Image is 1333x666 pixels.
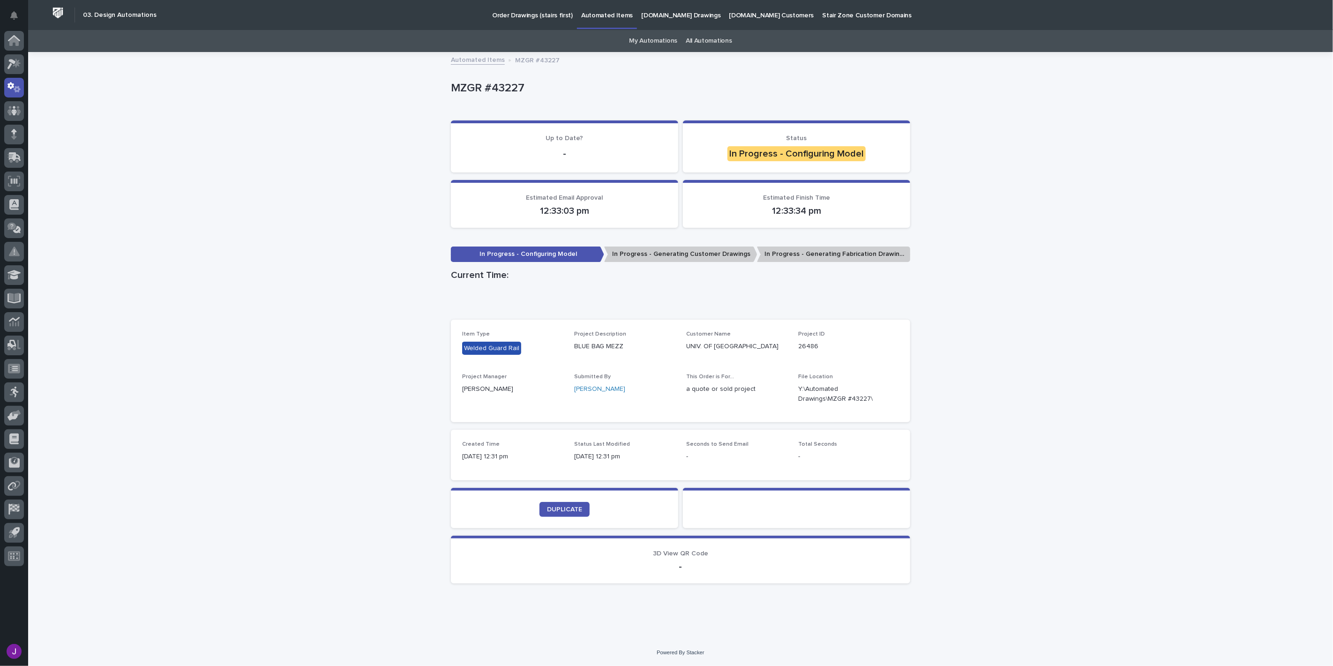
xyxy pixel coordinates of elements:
[604,247,757,262] p: In Progress - Generating Customer Drawings
[574,384,625,394] a: [PERSON_NAME]
[798,384,876,404] : Y:\Automated Drawings\MZGR #43227\
[694,205,899,217] p: 12:33:34 pm
[462,374,507,380] span: Project Manager
[686,452,787,462] p: -
[574,331,626,337] span: Project Description
[83,11,157,19] h2: 03. Design Automations
[451,284,910,320] iframe: Current Time:
[462,331,490,337] span: Item Type
[574,442,630,447] span: Status Last Modified
[49,4,67,22] img: Workspace Logo
[451,54,505,65] a: Automated Items
[451,247,604,262] p: In Progress - Configuring Model
[574,452,675,462] p: [DATE] 12:31 pm
[798,452,899,462] p: -
[786,135,807,142] span: Status
[462,561,899,572] p: -
[686,442,749,447] span: Seconds to Send Email
[798,374,833,380] span: File Location
[763,195,830,201] span: Estimated Finish Time
[574,374,611,380] span: Submitted By
[451,269,910,281] h1: Current Time:
[451,82,906,95] p: MZGR #43227
[686,374,734,380] span: This Order is For...
[462,442,500,447] span: Created Time
[727,146,866,161] div: In Progress - Configuring Model
[462,148,667,159] p: -
[798,331,825,337] span: Project ID
[12,11,24,26] div: Notifications
[462,384,563,394] p: [PERSON_NAME]
[757,247,910,262] p: In Progress - Generating Fabrication Drawings
[515,54,560,65] p: MZGR #43227
[686,384,787,394] p: a quote or sold project
[4,642,24,661] button: users-avatar
[686,342,787,352] p: UNIV. OF [GEOGRAPHIC_DATA]
[686,331,731,337] span: Customer Name
[547,506,582,513] span: DUPLICATE
[657,650,704,655] a: Powered By Stacker
[4,6,24,25] button: Notifications
[462,452,563,462] p: [DATE] 12:31 pm
[526,195,603,201] span: Estimated Email Approval
[653,550,708,557] span: 3D View QR Code
[629,30,677,52] a: My Automations
[462,205,667,217] p: 12:33:03 pm
[574,342,675,352] p: BLUE BAG MEZZ
[539,502,590,517] a: DUPLICATE
[546,135,584,142] span: Up to Date?
[686,30,732,52] a: All Automations
[462,342,521,355] div: Welded Guard Rail
[798,342,899,352] p: 26486
[798,442,837,447] span: Total Seconds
